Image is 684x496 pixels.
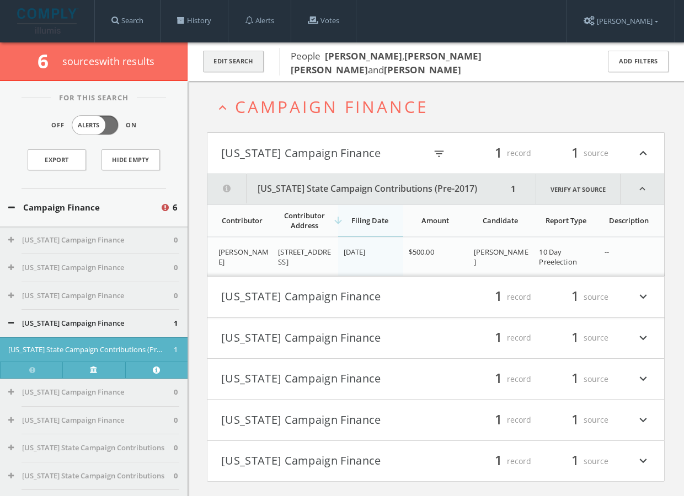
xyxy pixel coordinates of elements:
[221,370,436,389] button: [US_STATE] Campaign Finance
[174,387,178,398] span: 0
[174,235,178,246] span: 0
[490,410,507,429] span: 1
[38,48,58,74] span: 6
[28,149,86,170] a: Export
[221,411,436,429] button: [US_STATE] Campaign Finance
[567,410,584,429] span: 1
[474,247,528,267] span: [PERSON_NAME]
[8,443,174,454] button: [US_STATE] State Campaign Contributions
[465,411,531,429] div: record
[215,98,665,116] button: expand_lessCampaign Finance
[174,318,178,329] span: 1
[62,55,155,68] span: source s with results
[636,328,650,347] i: expand_more
[8,387,174,398] button: [US_STATE] Campaign Finance
[101,149,160,170] button: Hide Empty
[278,211,331,230] div: Contributor Address
[325,50,404,62] span: ,
[17,8,79,34] img: illumis
[465,144,531,163] div: record
[542,411,608,429] div: source
[536,174,621,204] a: Verify at source
[221,452,436,471] button: [US_STATE] Campaign Finance
[207,174,507,204] button: [US_STATE] State Campaign Contributions (Pre-2017)
[174,290,178,301] span: 0
[221,144,426,163] button: [US_STATE] Campaign Finance
[465,452,531,471] div: record
[8,344,174,355] button: [US_STATE] State Campaign Contributions (Pre-2017)
[636,411,650,429] i: expand_more
[174,262,178,273] span: 0
[8,471,174,482] button: [US_STATE] State Campaign Contributions
[490,143,507,163] span: 1
[608,51,669,72] button: Add Filters
[567,451,584,471] span: 1
[465,328,531,347] div: record
[539,247,576,267] span: 10 Day Preelection
[344,247,366,257] span: [DATE]
[51,93,137,104] span: For This Search
[636,370,650,389] i: expand_more
[636,288,650,306] i: expand_more
[8,290,174,301] button: [US_STATE] Campaign Finance
[465,370,531,389] div: record
[539,215,592,225] div: Report Type
[174,344,178,355] span: 1
[8,262,174,273] button: [US_STATE] Campaign Finance
[344,215,397,225] div: Filing Date
[542,452,608,471] div: source
[278,247,331,267] span: [STREET_ADDRESS]
[62,362,125,378] a: Verify at source
[8,318,174,329] button: [US_STATE] Campaign Finance
[636,452,650,471] i: expand_more
[218,247,269,267] span: [PERSON_NAME]
[215,100,230,115] i: expand_less
[221,288,436,306] button: [US_STATE] Campaign Finance
[384,63,461,76] b: [PERSON_NAME]
[218,215,266,225] div: Contributor
[8,415,174,426] button: [US_STATE] Campaign Finance
[567,287,584,306] span: 1
[8,235,174,246] button: [US_STATE] Campaign Finance
[325,50,402,62] b: [PERSON_NAME]
[605,247,609,257] span: --
[542,370,608,389] div: source
[221,328,436,347] button: [US_STATE] Campaign Finance
[490,287,507,306] span: 1
[542,328,608,347] div: source
[621,174,664,204] i: expand_less
[605,215,653,225] div: Description
[567,369,584,389] span: 1
[235,95,429,118] span: Campaign Finance
[409,215,462,225] div: Amount
[174,471,178,482] span: 0
[207,237,664,276] div: grid
[490,328,507,347] span: 1
[8,201,160,214] button: Campaign Finance
[174,415,178,426] span: 0
[465,288,531,306] div: record
[490,451,507,471] span: 1
[567,328,584,347] span: 1
[203,51,264,72] button: Edit Search
[636,144,650,163] i: expand_less
[409,247,434,257] span: $500.00
[291,50,482,77] span: People
[542,144,608,163] div: source
[567,143,584,163] span: 1
[542,288,608,306] div: source
[474,215,527,225] div: Candidate
[507,174,519,204] div: 1
[51,121,65,130] span: Off
[433,148,445,160] i: filter_list
[333,215,344,226] i: arrow_downward
[174,443,178,454] span: 0
[173,201,178,214] span: 6
[126,121,137,130] span: On
[490,369,507,389] span: 1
